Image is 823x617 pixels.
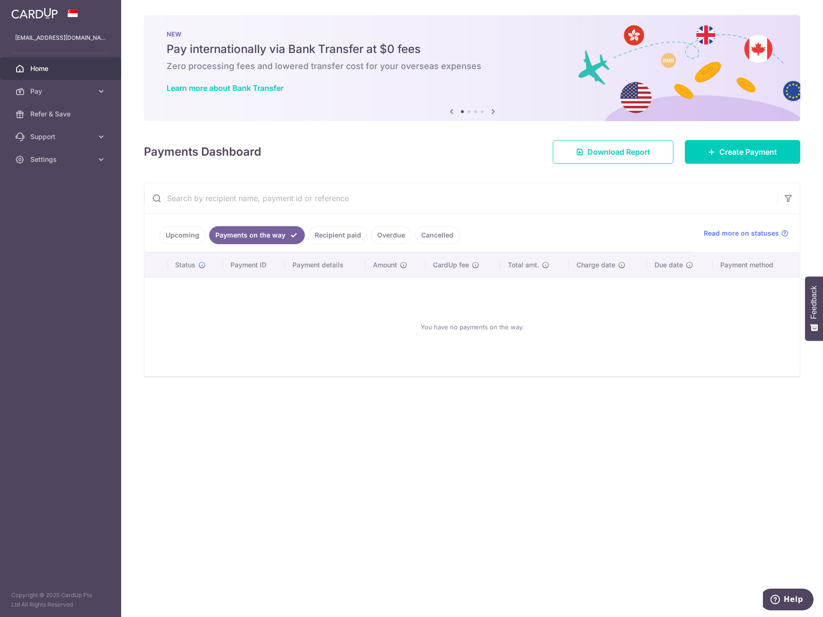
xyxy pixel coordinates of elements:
[167,83,283,93] a: Learn more about Bank Transfer
[144,143,261,160] h4: Payments Dashboard
[704,229,779,238] span: Read more on statuses
[309,226,367,244] a: Recipient paid
[704,229,788,238] a: Read more on statuses
[587,146,650,158] span: Download Report
[30,87,93,96] span: Pay
[15,33,106,43] p: [EMAIL_ADDRESS][DOMAIN_NAME]
[415,226,460,244] a: Cancelled
[30,109,93,119] span: Refer & Save
[805,276,823,341] button: Feedback - Show survey
[175,260,195,270] span: Status
[144,183,777,213] input: Search by recipient name, payment id or reference
[11,8,58,19] img: CardUp
[719,146,777,158] span: Create Payment
[159,226,205,244] a: Upcoming
[167,30,778,38] p: NEW
[285,253,365,277] th: Payment details
[763,589,814,612] iframe: Opens a widget where you can find more information
[373,260,397,270] span: Amount
[144,15,800,121] img: Bank transfer banner
[576,260,615,270] span: Charge date
[30,155,93,164] span: Settings
[553,140,673,164] a: Download Report
[713,253,800,277] th: Payment method
[30,64,93,73] span: Home
[167,42,778,57] h5: Pay internationally via Bank Transfer at $0 fees
[209,226,305,244] a: Payments on the way
[655,260,683,270] span: Due date
[810,286,818,319] span: Feedback
[167,61,778,72] h6: Zero processing fees and lowered transfer cost for your overseas expenses
[371,226,411,244] a: Overdue
[156,285,788,369] div: You have no payments on the way.
[685,140,800,164] a: Create Payment
[433,260,469,270] span: CardUp fee
[223,253,285,277] th: Payment ID
[30,132,93,141] span: Support
[508,260,539,270] span: Total amt.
